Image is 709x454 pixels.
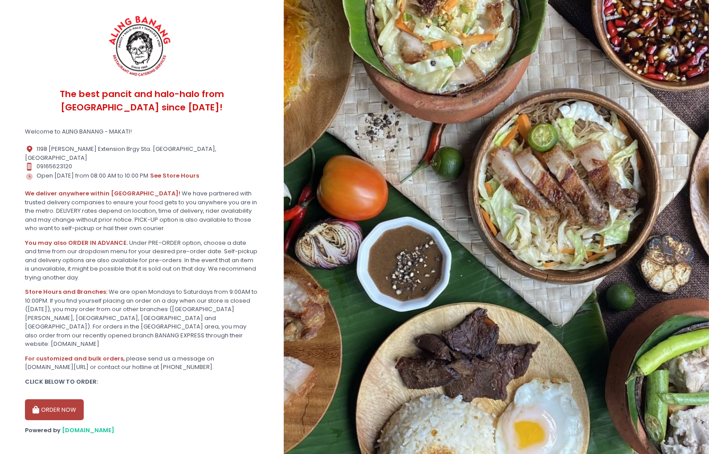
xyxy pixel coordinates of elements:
[25,162,259,171] div: 09165623120
[25,145,259,162] div: 1198 [PERSON_NAME] Extension Brgy Sta. [GEOGRAPHIC_DATA], [GEOGRAPHIC_DATA]
[25,189,180,198] b: We deliver anywhere within [GEOGRAPHIC_DATA]!
[62,426,114,434] a: [DOMAIN_NAME]
[103,13,178,80] img: ALING BANANG
[25,354,259,372] div: please send us a message on [DOMAIN_NAME][URL] or contact our hotline at [PHONE_NUMBER].
[25,239,259,282] div: Under PRE-ORDER option, choose a date and time from our dropdown menu for your desired pre-order ...
[25,171,259,181] div: Open [DATE] from 08:00 AM to 10:00 PM
[25,288,107,296] b: Store Hours and Branches:
[25,239,128,247] b: You may also ORDER IN ADVANCE.
[25,127,259,136] div: Welcome to ALING BANANG - MAKATI!
[25,426,259,435] div: Powered by
[25,399,84,421] button: ORDER NOW
[25,288,259,349] div: We are open Mondays to Saturdays from 9:00AM to 10:00PM. If you find yourself placing an order on...
[25,80,259,122] div: The best pancit and halo-halo from [GEOGRAPHIC_DATA] since [DATE]!
[25,354,125,363] b: For customized and bulk orders,
[25,189,259,233] div: We have partnered with trusted delivery companies to ensure your food gets to you anywhere you ar...
[150,171,200,181] button: see store hours
[25,377,259,386] div: CLICK BELOW TO ORDER:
